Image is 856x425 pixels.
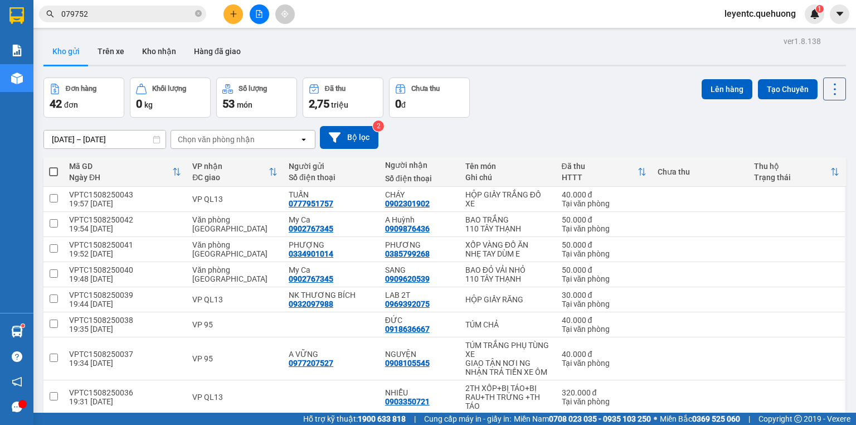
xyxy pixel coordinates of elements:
[389,78,470,118] button: Chưa thu0đ
[255,10,263,18] span: file-add
[195,10,202,17] span: close-circle
[250,4,269,24] button: file-add
[748,157,845,187] th: Toggle SortBy
[385,274,430,283] div: 0909620539
[385,316,454,325] div: ĐỨC
[69,162,172,171] div: Mã GD
[562,190,647,199] div: 40.000 đ
[195,9,202,20] span: close-circle
[289,173,374,182] div: Số điện thoại
[11,326,23,337] img: warehouse-icon
[385,190,454,199] div: CHÁY
[562,300,647,308] div: Tại văn phòng
[11,45,23,56] img: solution-icon
[133,38,185,65] button: Kho nhận
[465,240,551,249] div: XỐP VÀNG ĐỒ ĂN
[465,162,551,171] div: Tên món
[289,300,333,308] div: 0932097988
[289,224,333,233] div: 0902767345
[237,100,252,109] span: món
[69,350,181,359] div: VPTC1508250037
[556,157,653,187] th: Toggle SortBy
[303,78,383,118] button: Đã thu2,75 triệu
[289,199,333,208] div: 0777951757
[46,10,54,18] span: search
[275,4,295,24] button: aim
[50,97,62,110] span: 42
[69,224,181,233] div: 19:54 [DATE]
[239,85,267,93] div: Số lượng
[562,265,647,274] div: 50.000 đ
[385,215,454,224] div: A Huỳnh
[216,78,297,118] button: Số lượng53món
[331,100,348,109] span: triệu
[562,215,647,224] div: 50.000 đ
[192,393,278,402] div: VP QL13
[69,173,172,182] div: Ngày ĐH
[562,199,647,208] div: Tại văn phòng
[21,324,25,327] sup: 1
[14,72,61,124] b: An Anh Limousine
[385,388,454,397] div: NHIỄU
[465,341,551,359] div: TÚM TRẮNG PHỤ TÙNG XE
[660,413,740,425] span: Miền Bắc
[385,359,430,368] div: 0908105545
[830,4,849,24] button: caret-down
[562,325,647,334] div: Tại văn phòng
[192,162,269,171] div: VP nhận
[11,73,23,84] img: warehouse-icon
[192,320,278,329] div: VP 95
[562,350,647,359] div: 40.000 đ
[61,8,193,20] input: Tìm tên, số ĐT hoặc mã đơn
[192,295,278,304] div: VP QL13
[289,359,333,368] div: 0977207527
[69,316,181,325] div: VPTC1508250038
[66,85,96,93] div: Đơn hàng
[424,413,511,425] span: Cung cấp máy in - giấy in:
[414,413,416,425] span: |
[514,413,651,425] span: Miền Nam
[44,131,166,148] input: Select a date range.
[654,417,657,421] span: ⚪️
[289,350,374,359] div: A VỮNG
[748,413,750,425] span: |
[465,384,551,410] div: 2TH XỐP+BỊ TÁO+BỊ RAU+TH TRỨNG +TH TÁO
[401,100,406,109] span: đ
[289,190,374,199] div: TUẤN
[69,291,181,300] div: VPTC1508250039
[562,397,647,406] div: Tại văn phòng
[223,4,243,24] button: plus
[69,215,181,224] div: VPTC1508250042
[64,157,187,187] th: Toggle SortBy
[758,79,818,99] button: Tạo Chuyến
[289,291,374,300] div: NK THƯƠNG BÍCH
[373,120,384,132] sup: 2
[192,215,278,233] div: Văn phòng [GEOGRAPHIC_DATA]
[299,135,308,144] svg: open
[230,10,237,18] span: plus
[562,240,647,249] div: 50.000 đ
[192,240,278,258] div: Văn phòng [GEOGRAPHIC_DATA]
[562,249,647,258] div: Tại văn phòng
[192,173,269,182] div: ĐC giao
[465,190,551,208] div: HỘP GIẤY TRẮNG ĐỒ XE
[835,9,845,19] span: caret-down
[152,85,186,93] div: Khối lượng
[192,265,278,283] div: Văn phòng [GEOGRAPHIC_DATA]
[465,295,551,304] div: HỘP GIẤY RĂNG
[465,274,551,283] div: 110 TÂY THẠNH
[69,388,181,397] div: VPTC1508250036
[385,199,430,208] div: 0902301902
[69,300,181,308] div: 19:44 [DATE]
[69,274,181,283] div: 19:48 [DATE]
[43,78,124,118] button: Đơn hàng42đơn
[810,9,820,19] img: icon-new-feature
[465,359,551,376] div: GIAO TẬN NƠI NG NHẬN TRẢ TIỀN XE ÔM
[9,7,24,24] img: logo-vxr
[69,190,181,199] div: VPTC1508250043
[562,316,647,325] div: 40.000 đ
[358,414,406,423] strong: 1900 633 818
[69,265,181,274] div: VPTC1508250040
[69,397,181,406] div: 19:31 [DATE]
[185,38,250,65] button: Hàng đã giao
